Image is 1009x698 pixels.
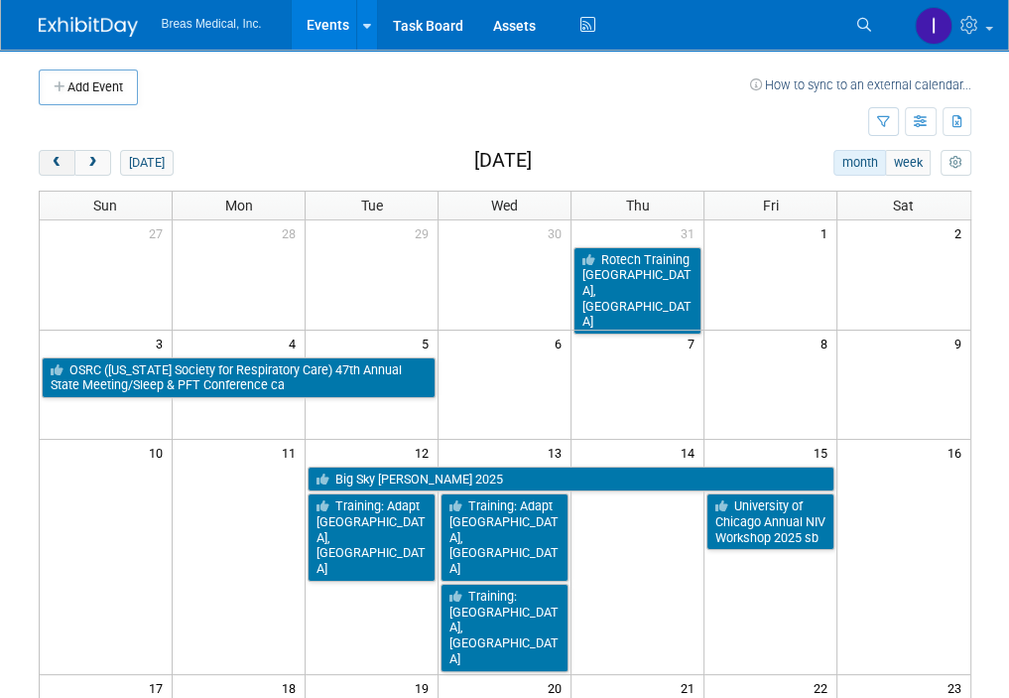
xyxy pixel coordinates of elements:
span: Thu [626,198,650,213]
a: Big Sky [PERSON_NAME] 2025 [308,467,834,492]
span: 16 [946,440,970,465]
span: 13 [546,440,570,465]
a: How to sync to an external calendar... [750,77,971,92]
span: 12 [413,440,438,465]
a: Training: [GEOGRAPHIC_DATA], [GEOGRAPHIC_DATA] [441,584,568,672]
span: 29 [413,220,438,245]
button: Add Event [39,70,138,105]
span: Mon [225,198,253,213]
button: next [74,150,111,176]
span: 14 [679,440,703,465]
button: month [833,150,886,176]
a: Rotech Training [GEOGRAPHIC_DATA], [GEOGRAPHIC_DATA] [573,247,701,336]
img: ExhibitDay [39,17,138,37]
span: Wed [491,198,518,213]
a: Training: Adapt [GEOGRAPHIC_DATA], [GEOGRAPHIC_DATA] [308,493,436,582]
span: Sat [893,198,914,213]
span: 6 [553,331,570,355]
span: 1 [819,220,836,245]
span: 11 [280,440,305,465]
button: prev [39,150,75,176]
button: myCustomButton [941,150,970,176]
a: University of Chicago Annual NIV Workshop 2025 sb [706,493,834,550]
a: Training: Adapt [GEOGRAPHIC_DATA], [GEOGRAPHIC_DATA] [441,493,568,582]
h2: [DATE] [474,150,532,172]
span: 28 [280,220,305,245]
span: 3 [154,331,172,355]
i: Personalize Calendar [949,157,962,170]
span: 30 [546,220,570,245]
span: 7 [686,331,703,355]
span: 9 [952,331,970,355]
button: week [885,150,931,176]
a: OSRC ([US_STATE] Society for Respiratory Care) 47th Annual State Meeting/Sleep & PFT Conference ca [42,357,437,398]
span: Tue [361,198,383,213]
span: Breas Medical, Inc. [162,17,262,31]
span: 5 [420,331,438,355]
span: 4 [287,331,305,355]
span: 10 [147,440,172,465]
span: 2 [952,220,970,245]
span: 31 [679,220,703,245]
span: Sun [93,198,117,213]
span: 15 [812,440,836,465]
span: Fri [763,198,779,213]
button: [DATE] [120,150,173,176]
span: 8 [819,331,836,355]
span: 27 [147,220,172,245]
img: Inga Dolezar [915,7,952,45]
